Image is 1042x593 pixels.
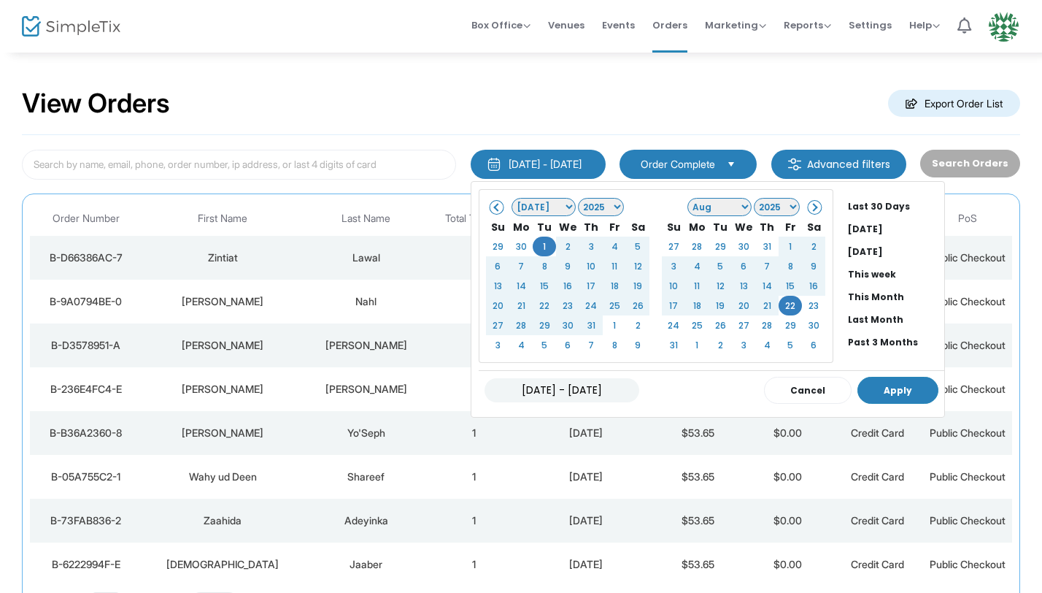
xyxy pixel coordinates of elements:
td: 29 [486,237,509,256]
span: Credit Card [851,470,904,483]
span: Order Number [53,213,120,225]
td: 14 [755,276,779,296]
span: Public Checkout [930,426,1006,439]
td: 16 [556,276,579,296]
span: Public Checkout [930,514,1006,527]
td: 6 [802,335,825,355]
span: Help [909,18,940,32]
span: Public Checkout [930,470,1006,483]
input: Search by name, email, phone, order number, ip address, or last 4 digits of card [22,150,456,180]
span: Order Complete [641,157,715,172]
input: MM/DD/YYYY - MM/DD/YYYY [485,378,639,402]
td: 3 [579,237,603,256]
td: 5 [709,256,732,276]
td: 23 [802,296,825,315]
td: 12 [709,276,732,296]
td: 1 [429,280,519,324]
td: $0.00 [743,455,833,499]
th: Tu [533,217,556,237]
li: This week [842,263,944,286]
div: [DATE] - [DATE] [509,157,582,172]
td: 10 [579,256,603,276]
div: 7/27/2025 [522,426,649,440]
td: 27 [486,315,509,335]
li: [DATE] [842,240,944,263]
td: 8 [779,256,802,276]
th: Fr [603,217,626,237]
td: 11 [603,256,626,276]
td: 26 [626,296,649,315]
span: Venues [548,7,584,44]
th: Total Tickets [429,202,519,236]
td: 22 [779,296,802,315]
div: Zintiat [146,250,300,265]
td: 4 [509,335,533,355]
td: 2 [802,237,825,256]
span: Credit Card [851,426,904,439]
td: 14 [509,276,533,296]
div: B-05A755C2-1 [34,470,139,484]
div: B-D3578951-A [34,338,139,353]
td: $0.00 [743,499,833,543]
div: Muhammad [146,557,300,572]
th: Th [755,217,779,237]
span: PoS [958,213,977,225]
img: filter [787,157,802,172]
td: 13 [486,276,509,296]
div: Valda [146,382,300,397]
td: 30 [802,315,825,335]
m-button: Export Order List [888,90,1020,117]
td: 29 [779,315,802,335]
div: Nahl [307,294,425,309]
div: Shareef [307,470,425,484]
div: 7/26/2025 [522,470,649,484]
td: 30 [509,237,533,256]
td: 1 [429,499,519,543]
span: Credit Card [851,514,904,527]
td: 1 [533,237,556,256]
div: B-6222994F-E [34,557,139,572]
li: [DATE] [842,218,944,240]
div: Data table [30,202,1012,586]
span: Public Checkout [930,295,1006,307]
td: 8 [603,335,626,355]
td: 31 [579,315,603,335]
td: 30 [556,315,579,335]
td: 3 [662,256,685,276]
li: Last 30 Days [842,195,944,218]
td: 27 [662,237,685,256]
td: $53.65 [653,455,743,499]
div: Lawal [307,250,425,265]
span: Last Name [341,213,390,225]
td: 6 [732,256,755,276]
th: Tu [709,217,732,237]
td: 25 [603,296,626,315]
td: 7 [755,256,779,276]
div: B-9A0794BE-0 [34,294,139,309]
span: First Name [198,213,247,225]
m-button: Advanced filters [771,150,906,179]
td: 6 [486,256,509,276]
td: 19 [709,296,732,315]
button: [DATE] - [DATE] [471,150,606,179]
td: 2 [429,324,519,367]
td: $0.00 [743,411,833,455]
td: 3 [486,335,509,355]
td: 7 [509,256,533,276]
td: 10 [662,276,685,296]
img: monthly [487,157,501,172]
td: 1 [429,543,519,586]
td: $0.00 [743,543,833,586]
li: Past 12 Months [842,353,944,376]
div: Dionne [146,338,300,353]
td: 4 [685,256,709,276]
td: 18 [603,276,626,296]
span: Public Checkout [930,383,1006,395]
div: 7/24/2025 [522,513,649,528]
td: $53.65 [653,411,743,455]
div: Darnita [146,294,300,309]
td: 2 [709,335,732,355]
td: 1 [429,411,519,455]
li: This Month [842,286,944,308]
td: 21 [509,296,533,315]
